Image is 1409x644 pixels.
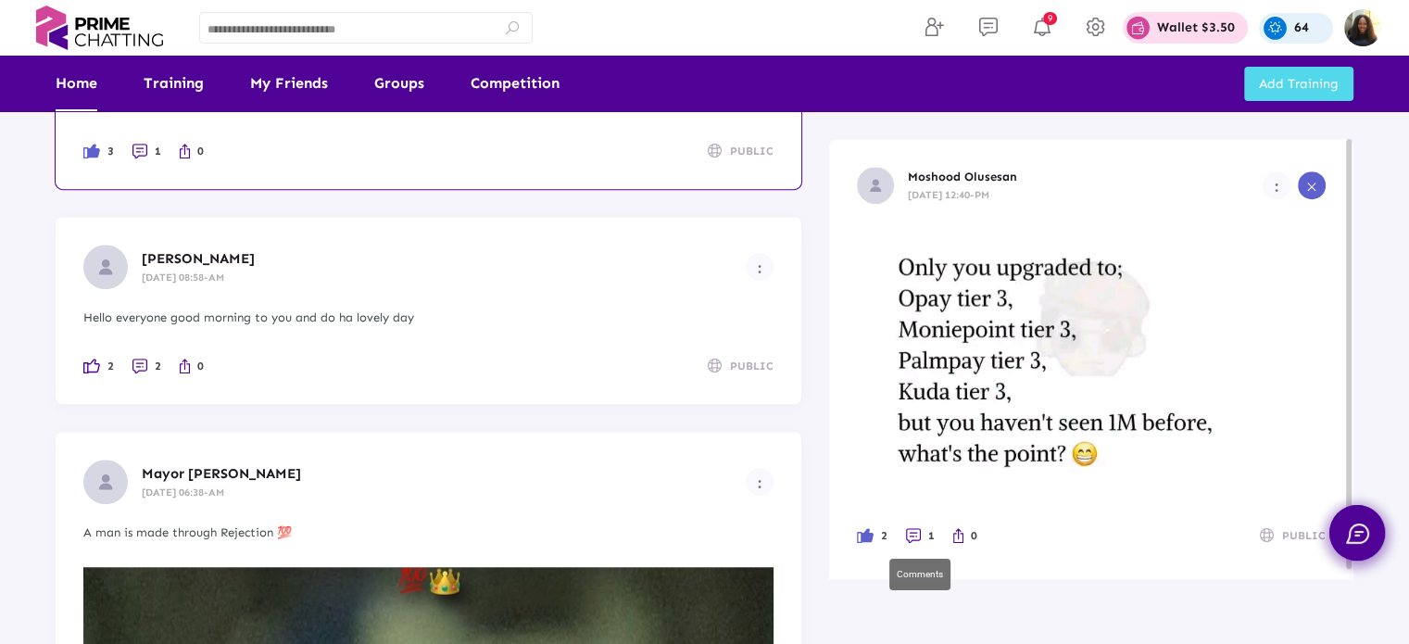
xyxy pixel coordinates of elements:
[730,356,774,376] span: PUBLIC
[1346,524,1369,544] img: chat.svg
[180,144,190,158] img: like
[746,253,774,281] button: Example icon-button with a menu
[250,56,328,111] a: My Friends
[758,479,761,488] img: more
[83,523,774,543] p: A man is made through Rejection 💯
[758,264,761,273] img: more
[56,56,97,111] a: Home
[881,525,887,546] span: 2
[144,56,204,111] a: Training
[142,250,255,267] span: [PERSON_NAME]
[857,228,1326,492] img: like
[1244,67,1353,101] button: Add Training
[746,468,774,496] button: Example icon-button with a menu
[1157,21,1235,34] p: Wallet $3.50
[374,56,424,111] a: Groups
[107,141,114,161] span: 3
[908,189,1263,201] h6: [DATE] 12:40-PM
[1294,21,1309,34] p: 64
[1275,183,1278,192] img: more
[180,359,190,373] img: like
[107,356,114,376] span: 2
[142,465,301,482] span: Mayor [PERSON_NAME]
[83,144,100,158] img: like
[142,486,746,499] h6: [DATE] 06:38-AM
[83,245,128,289] img: user-profile
[471,56,560,111] a: Competition
[953,528,963,543] img: like
[906,528,921,543] img: like
[197,356,204,376] span: 0
[730,141,774,161] span: PUBLIC
[857,167,894,204] img: user-profile
[928,525,935,546] span: 1
[1259,76,1339,92] span: Add Training
[83,460,128,504] img: user-profile
[971,525,977,546] span: 0
[83,308,774,328] div: Hello everyone good morning to you and do ha lovely day
[1263,171,1290,199] button: Example icon-button with a menu
[857,528,874,543] img: like
[908,170,1017,183] a: Moshood Olusesan
[1282,525,1326,546] span: PUBLIC
[83,359,100,373] img: like
[1344,9,1381,46] img: img
[142,271,746,284] h6: [DATE] 08:58-AM
[1043,12,1057,25] span: 9
[197,141,204,161] span: 0
[28,6,171,50] img: logo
